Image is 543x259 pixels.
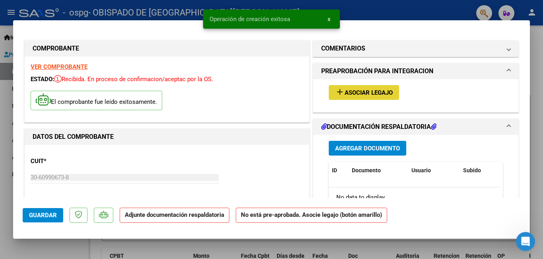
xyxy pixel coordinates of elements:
mat-expansion-panel-header: COMENTARIOS [313,41,518,56]
strong: DATOS DEL COMPROBANTE [33,133,114,140]
span: ID [332,167,337,173]
span: Usuario [411,167,431,173]
div: No data to display [329,187,500,207]
h1: COMENTARIOS [321,44,365,53]
datatable-header-cell: Acción [500,162,539,179]
mat-expansion-panel-header: PREAPROBACIÓN PARA INTEGRACION [313,63,518,79]
mat-icon: add [335,87,345,97]
span: Asociar Legajo [345,89,393,96]
span: Guardar [29,212,57,219]
strong: Adjunte documentación respaldatoria [125,211,224,218]
span: Operación de creación exitosa [209,15,290,23]
iframe: Intercom live chat [516,232,535,251]
button: Asociar Legajo [329,85,399,100]
span: Agregar Documento [335,145,400,152]
datatable-header-cell: Documento [349,162,408,179]
a: VER COMPROBANTE [31,63,87,70]
span: x [328,16,330,23]
button: Guardar [23,208,63,222]
p: CUIT [31,157,112,166]
span: Recibida. En proceso de confirmacion/aceptac por la OS. [54,76,213,83]
datatable-header-cell: Usuario [408,162,460,179]
button: x [321,12,337,26]
span: ANALISIS PRESTADOR [31,198,91,205]
h1: PREAPROBACIÓN PARA INTEGRACION [321,66,433,76]
h1: DOCUMENTACIÓN RESPALDATORIA [321,122,436,132]
p: El comprobante fue leído exitosamente. [31,91,162,110]
button: Agregar Documento [329,141,406,156]
span: Subido [463,167,481,173]
strong: No está pre-aprobada. Asocie legajo (botón amarillo) [236,208,387,223]
datatable-header-cell: ID [329,162,349,179]
strong: COMPROBANTE [33,45,79,52]
div: PREAPROBACIÓN PARA INTEGRACION [313,79,518,112]
span: Documento [352,167,381,173]
datatable-header-cell: Subido [460,162,500,179]
mat-expansion-panel-header: DOCUMENTACIÓN RESPALDATORIA [313,119,518,135]
span: ESTADO: [31,76,54,83]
